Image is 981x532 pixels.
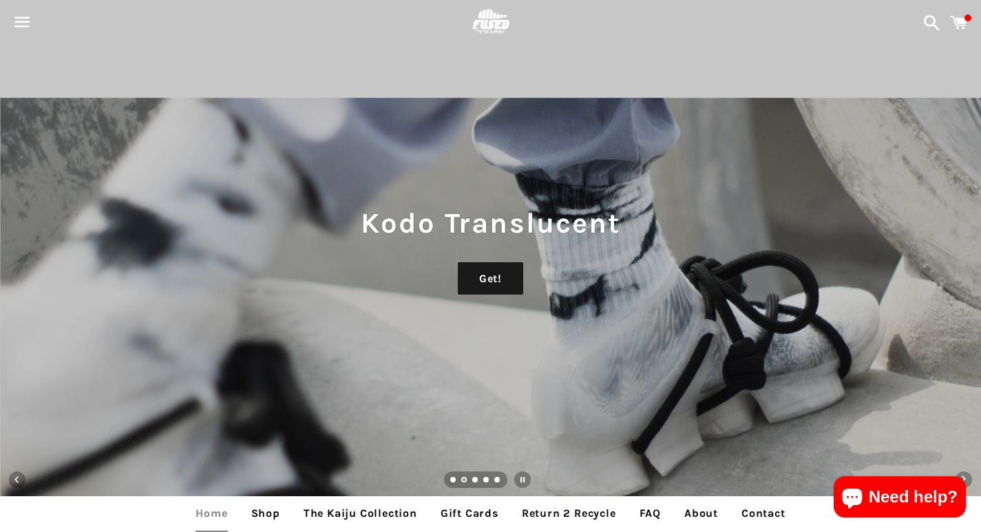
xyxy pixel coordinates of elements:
a: Shop [241,496,291,531]
inbox-online-store-chat: Shopify online store chat [830,476,970,521]
a: Load slide 3 [472,478,479,485]
a: The Kaiju Collection [293,496,428,531]
a: Slide 2, current [461,478,468,485]
a: About [674,496,728,531]
a: Gift Cards [430,496,509,531]
a: Contact [731,496,796,531]
button: Next slide [949,465,979,495]
button: Previous slide [2,465,32,495]
a: Get! [458,262,523,295]
a: Return 2 Recycle [511,496,626,531]
a: Load slide 5 [494,478,501,485]
a: Home [185,496,238,531]
a: FAQ [629,496,671,531]
h1: Kodo Translucent [14,203,967,243]
a: Load slide 1 [450,478,457,485]
button: Pause slideshow [507,465,538,495]
a: Load slide 4 [483,478,490,485]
